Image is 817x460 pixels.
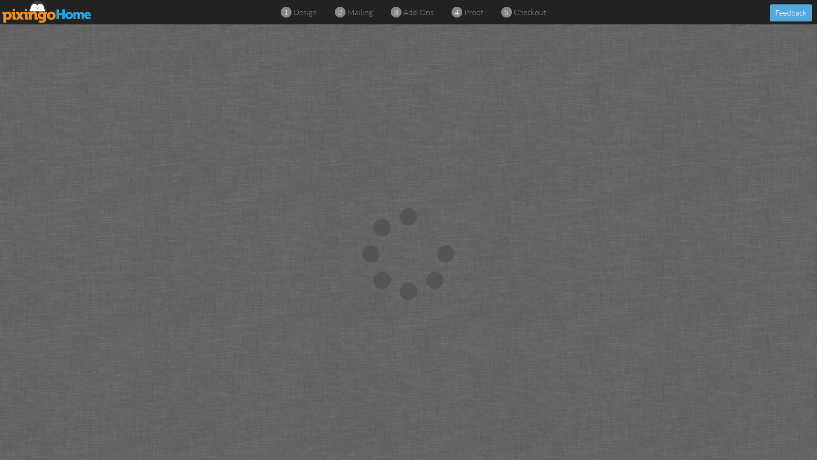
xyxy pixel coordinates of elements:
span: 5 [504,7,508,18]
img: pixingo logo [2,1,92,23]
span: add-ons [403,7,434,17]
span: 4 [454,7,459,18]
span: 1 [284,7,288,18]
span: checkout [514,7,546,17]
span: mailing [347,7,373,17]
span: proof [464,7,483,17]
button: Feedback [770,4,812,21]
span: 3 [394,7,398,18]
span: 2 [338,7,342,18]
span: design [293,7,317,17]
